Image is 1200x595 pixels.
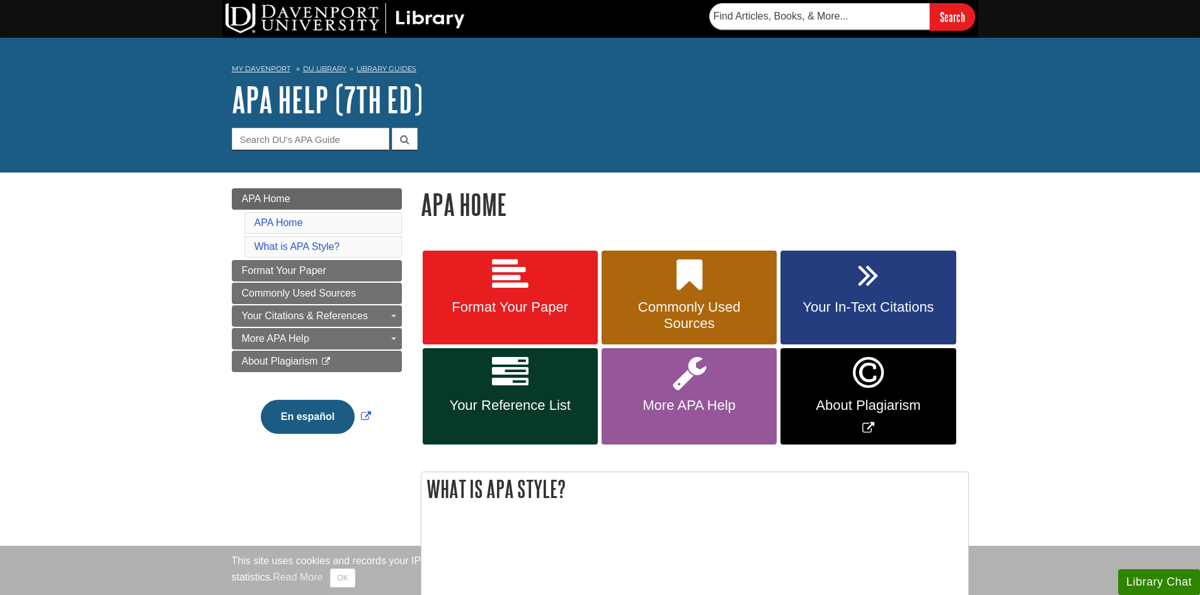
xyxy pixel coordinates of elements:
[242,333,309,344] span: More APA Help
[242,288,356,298] span: Commonly Used Sources
[273,572,323,582] a: Read More
[709,3,975,30] form: Searches DU Library's articles, books, and more
[1118,569,1200,595] button: Library Chat
[330,569,355,587] button: Close
[421,188,969,220] h1: APA Home
[790,299,946,315] span: Your In-Text Citations
[432,299,588,315] span: Format Your Paper
[232,328,402,349] a: More APA Help
[232,128,389,150] input: Search DU's APA Guide
[242,265,326,276] span: Format Your Paper
[780,348,956,445] a: Link opens in new window
[232,305,402,327] a: Your Citations & References
[421,472,968,506] h2: What is APA Style?
[254,241,340,252] a: What is APA Style?
[232,60,969,81] nav: breadcrumb
[254,217,303,228] a: APA Home
[611,299,767,332] span: Commonly Used Sources
[602,348,777,445] a: More APA Help
[602,251,777,345] a: Commonly Used Sources
[930,3,975,30] input: Search
[258,411,374,422] a: Link opens in new window
[232,351,402,372] a: About Plagiarism
[232,64,290,74] a: My Davenport
[423,251,598,345] a: Format Your Paper
[261,400,355,434] button: En español
[242,193,290,204] span: APA Home
[423,348,598,445] a: Your Reference List
[226,3,465,33] img: DU Library
[432,397,588,414] span: Your Reference List
[232,260,402,281] a: Format Your Paper
[232,283,402,304] a: Commonly Used Sources
[232,80,423,119] a: APA Help (7th Ed)
[780,251,956,345] a: Your In-Text Citations
[321,358,331,366] i: This link opens in a new window
[232,188,402,455] div: Guide Page Menu
[242,310,368,321] span: Your Citations & References
[790,397,946,414] span: About Plagiarism
[232,188,402,210] a: APA Home
[611,397,767,414] span: More APA Help
[242,356,318,366] span: About Plagiarism
[303,64,346,73] a: DU Library
[357,64,416,73] a: Library Guides
[709,3,930,30] input: Find Articles, Books, & More...
[232,553,969,587] div: This site uses cookies and records your IP address for usage statistics. Additionally, we use Goo...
